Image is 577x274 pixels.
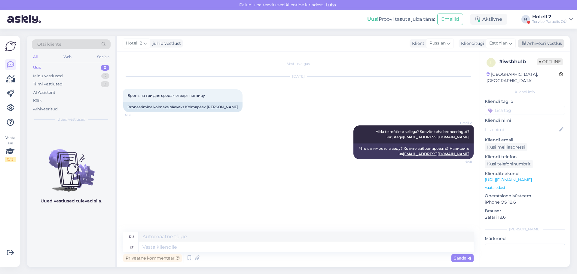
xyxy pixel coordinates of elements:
div: 0 [101,65,109,71]
span: 5:18 [125,112,148,117]
span: Uued vestlused [57,117,85,122]
div: Uus [33,65,41,71]
div: 2 [101,73,109,79]
div: Vestlus algas [123,61,474,66]
p: iPhone OS 18.6 [485,199,565,205]
div: Privaatne kommentaar [123,254,182,262]
div: Klient [410,40,424,47]
div: Kliendi info [485,89,565,95]
span: Estonian [489,40,508,47]
span: Hotell 2 [126,40,142,47]
p: Operatsioonisüsteem [485,193,565,199]
div: Vaata siia [5,135,16,162]
b: Uus! [367,16,379,22]
div: [PERSON_NAME] [485,226,565,232]
p: Kliendi nimi [485,117,565,124]
p: Uued vestlused tulevad siia. [41,198,102,204]
a: Hotell 2Tervise Paradiis OÜ [532,14,573,24]
div: Web [62,53,73,61]
div: Kõik [33,98,42,104]
span: 6:48 [449,159,472,164]
a: [EMAIL_ADDRESS][DOMAIN_NAME] [403,135,469,139]
div: Socials [96,53,111,61]
p: Brauser [485,208,565,214]
span: Offline [537,58,563,65]
button: Emailid [437,14,463,25]
span: Saada [454,255,471,261]
div: Tervise Paradiis OÜ [532,19,567,24]
p: Klienditeekond [485,171,565,177]
div: ru [129,232,134,242]
div: Hotell 2 [532,14,567,19]
div: Broneerimine kolmeks päevaks Kolmapäev [PERSON_NAME] [123,102,243,112]
img: No chats [27,138,115,192]
div: 0 [101,81,109,87]
div: Küsi meiliaadressi [485,143,527,151]
span: i [490,60,492,65]
div: 0 / 3 [5,157,16,162]
div: Arhiveeri vestlus [518,39,564,48]
div: All [32,53,39,61]
div: Что вы имеете в виду? Хотите забронировать? Напишите на [353,143,474,159]
p: Kliendi telefon [485,154,565,160]
p: Kliendi tag'id [485,98,565,105]
div: H [521,15,530,23]
img: Askly Logo [5,41,16,52]
div: [GEOGRAPHIC_DATA], [GEOGRAPHIC_DATA] [487,71,559,84]
div: Proovi tasuta juba täna: [367,16,435,23]
div: Aktiivne [470,14,507,25]
span: Russian [429,40,446,47]
p: Safari 18.6 [485,214,565,220]
div: et [130,242,133,252]
div: Minu vestlused [33,73,63,79]
a: [EMAIL_ADDRESS][DOMAIN_NAME] [403,152,469,156]
input: Lisa nimi [485,126,558,133]
p: Vaata edasi ... [485,185,565,190]
div: [DATE] [123,74,474,79]
span: Бронь на три дня среда четверг пятницу [127,93,205,98]
span: Hotell 2 [449,121,472,125]
div: Tiimi vestlused [33,81,63,87]
span: Luba [324,2,338,8]
div: juhib vestlust [150,40,181,47]
p: Märkmed [485,236,565,242]
div: AI Assistent [33,90,55,96]
a: [URL][DOMAIN_NAME] [485,177,532,183]
span: Otsi kliente [37,41,61,48]
div: Küsi telefoninumbrit [485,160,533,168]
div: # iwsbhu1b [499,58,537,65]
div: Klienditugi [459,40,484,47]
span: Mida te mõtlete sellega? Soovite teha broneeringut? Kirjutage [375,129,470,139]
p: Kliendi email [485,137,565,143]
div: Arhiveeritud [33,106,58,112]
input: Lisa tag [485,106,565,115]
